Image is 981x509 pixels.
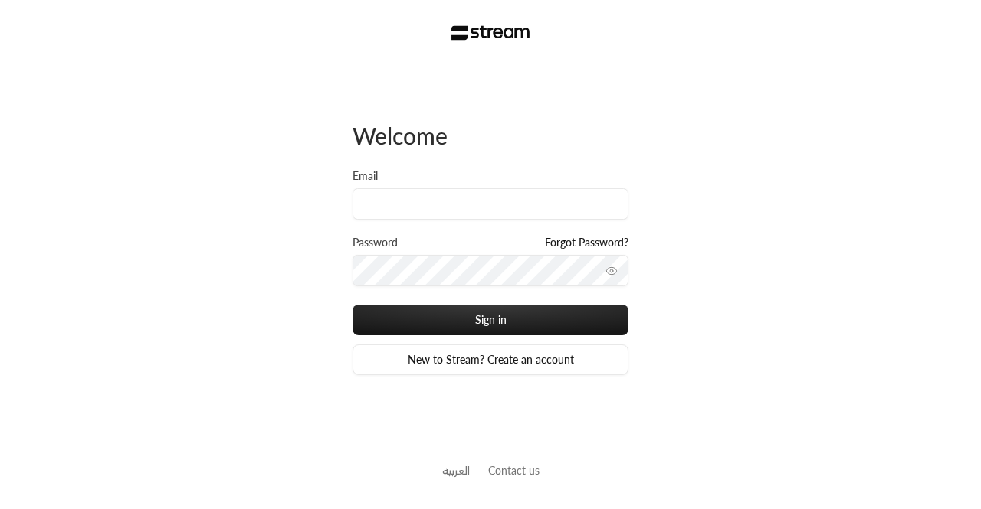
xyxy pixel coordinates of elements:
img: Stream Logo [451,25,530,41]
a: العربية [442,456,470,485]
a: New to Stream? Create an account [353,344,628,375]
label: Password [353,235,398,250]
label: Email [353,168,378,184]
button: Sign in [353,305,628,335]
a: Contact us [488,464,540,477]
button: Contact us [488,462,540,478]
a: Forgot Password? [545,235,628,250]
button: toggle password visibility [599,259,624,283]
span: Welcome [353,122,448,149]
